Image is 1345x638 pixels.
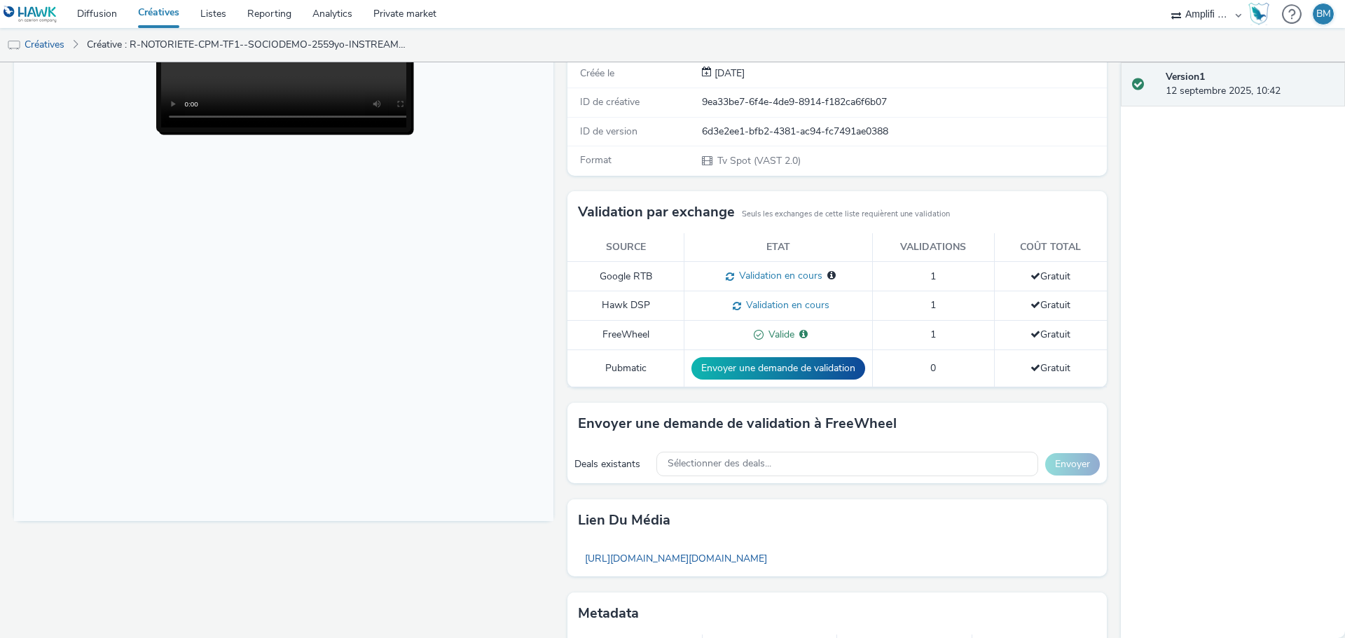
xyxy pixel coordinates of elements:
[873,233,994,262] th: Validations
[4,6,57,23] img: undefined Logo
[567,321,684,350] td: FreeWheel
[567,262,684,291] td: Google RTB
[702,95,1105,109] div: 9ea33be7-6f4e-4de9-8914-f182ca6f6b07
[1030,361,1070,375] span: Gratuit
[578,510,670,531] h3: Lien du média
[1030,270,1070,283] span: Gratuit
[578,202,735,223] h3: Validation par exchange
[741,298,829,312] span: Validation en cours
[1248,3,1269,25] img: Hawk Academy
[580,67,614,80] span: Créée le
[1166,70,1334,99] div: 12 septembre 2025, 10:42
[7,39,21,53] img: tv
[567,291,684,321] td: Hawk DSP
[742,209,950,220] small: Seuls les exchanges de cette liste requièrent une validation
[567,233,684,262] th: Source
[1030,328,1070,341] span: Gratuit
[1248,3,1275,25] a: Hawk Academy
[1030,298,1070,312] span: Gratuit
[764,328,794,341] span: Valide
[691,357,865,380] button: Envoyer une demande de validation
[580,153,612,167] span: Format
[684,233,873,262] th: Etat
[580,95,640,109] span: ID de créative
[578,545,774,572] a: [URL][DOMAIN_NAME][DOMAIN_NAME]
[567,349,684,387] td: Pubmatic
[712,67,745,81] div: Création 12 septembre 2025, 10:42
[734,269,822,282] span: Validation en cours
[930,328,936,341] span: 1
[668,458,771,470] span: Sélectionner des deals...
[994,233,1107,262] th: Coût total
[580,125,637,138] span: ID de version
[930,270,936,283] span: 1
[1166,70,1205,83] strong: Version 1
[1316,4,1331,25] div: BM
[1045,453,1100,476] button: Envoyer
[930,298,936,312] span: 1
[716,154,801,167] span: Tv Spot (VAST 2.0)
[712,67,745,80] span: [DATE]
[930,361,936,375] span: 0
[574,457,649,471] div: Deals existants
[578,413,897,434] h3: Envoyer une demande de validation à FreeWheel
[702,125,1105,139] div: 6d3e2ee1-bfb2-4381-ac94-fc7491ae0388
[578,603,639,624] h3: Metadata
[80,28,416,62] a: Créative : R-NOTORIETE-CPM-TF1--SOCIODEMO-2559yo-INSTREAM-1x1-TV-15s-$427404871$-P-INSTREAM-1x1-W...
